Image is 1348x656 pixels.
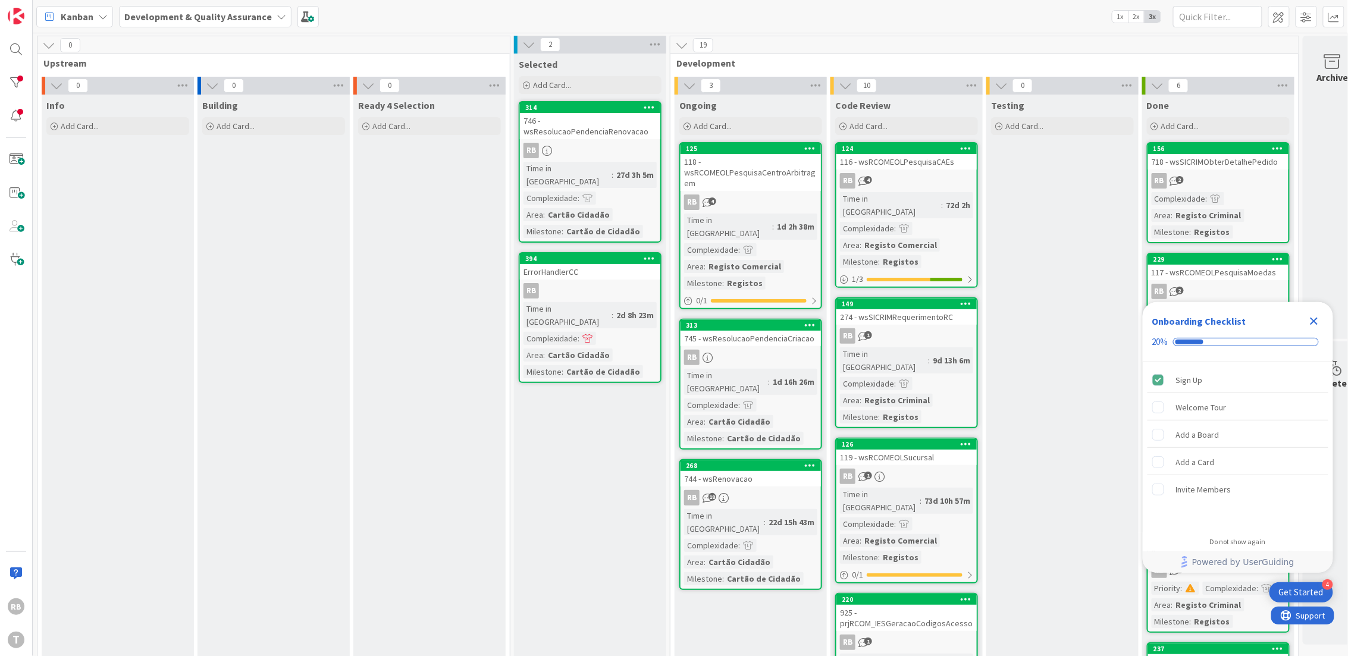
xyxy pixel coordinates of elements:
[520,264,660,280] div: ErrorHandlerCC
[842,595,977,604] div: 220
[523,283,539,299] div: RB
[880,410,921,423] div: Registos
[681,331,821,346] div: 745 - wsResolucaoPendenciaCriacao
[943,199,973,212] div: 72d 2h
[523,143,539,158] div: RB
[8,598,24,615] div: RB
[766,516,817,529] div: 22d 15h 43m
[679,142,822,309] a: 125118 - wsRCOMEOLPesquisaCentroArbitragemRBTime in [GEOGRAPHIC_DATA]:1d 2h 38mComplexidade:Area:...
[864,638,872,645] span: 1
[840,377,894,390] div: Complexidade
[1148,254,1289,265] div: 229
[704,260,706,273] span: :
[836,605,977,631] div: 925 - prjRCOM_IESGeracaoCodigosAcesso
[1143,302,1333,573] div: Checklist Container
[836,272,977,287] div: 1/3
[878,551,880,564] span: :
[880,551,921,564] div: Registos
[684,415,704,428] div: Area
[836,439,977,450] div: 126
[25,2,54,16] span: Support
[1192,555,1294,569] span: Powered by UserGuiding
[836,309,977,325] div: 274 - wsSICRIMRequerimentoRC
[523,349,543,362] div: Area
[1148,143,1289,154] div: 156
[1012,79,1033,93] span: 0
[686,321,821,329] div: 313
[1153,645,1289,653] div: 237
[840,551,878,564] div: Milestone
[681,471,821,486] div: 744 - wsRenovacao
[693,38,713,52] span: 19
[860,238,861,252] span: :
[835,297,978,428] a: 149274 - wsSICRIMRequerimentoRCRBTime in [GEOGRAPHIC_DATA]:9d 13h 6mComplexidade:Area:Registo Cri...
[1152,173,1167,189] div: RB
[358,99,435,111] span: Ready 4 Selection
[836,143,977,154] div: 124
[840,410,878,423] div: Milestone
[836,469,977,484] div: RB
[676,57,1284,69] span: Development
[533,80,571,90] span: Add Card...
[681,460,821,471] div: 268
[679,99,717,111] span: Ongoing
[68,79,88,93] span: 0
[991,99,1024,111] span: Testing
[722,572,724,585] span: :
[709,493,716,501] span: 18
[684,214,772,240] div: Time in [GEOGRAPHIC_DATA]
[1171,209,1173,222] span: :
[840,534,860,547] div: Area
[1148,143,1289,170] div: 156718 - wsSICRIMObterDetalhePedido
[1181,582,1183,595] span: :
[1147,253,1290,369] a: 229117 - wsRCOMEOLPesquisaMoedasRBComplexidade:Area:Registo ComercialMilestone:Registos0/1
[224,79,244,93] span: 0
[1190,225,1192,238] span: :
[920,494,921,507] span: :
[1148,154,1289,170] div: 718 - wsSICRIMObterDetalhePedido
[1176,455,1215,469] div: Add a Card
[836,594,977,631] div: 220925 - prjRCOM_IESGeracaoCodigosAcesso
[684,572,722,585] div: Milestone
[563,365,643,378] div: Cartão de Cidadão
[1176,176,1184,184] span: 2
[1148,476,1328,503] div: Invite Members is incomplete.
[545,349,613,362] div: Cartão Cidadão
[1143,551,1333,573] div: Footer
[1152,615,1190,628] div: Milestone
[578,192,579,205] span: :
[770,375,817,388] div: 1d 16h 26m
[836,173,977,189] div: RB
[520,253,660,280] div: 394ErrorHandlerCC
[612,309,613,322] span: :
[878,255,880,268] span: :
[724,277,766,290] div: Registos
[1192,225,1233,238] div: Registos
[1152,209,1171,222] div: Area
[704,555,706,569] span: :
[768,375,770,388] span: :
[840,328,855,344] div: RB
[684,555,704,569] div: Area
[681,460,821,486] div: 268744 - wsRenovacao
[1148,394,1328,420] div: Welcome Tour is incomplete.
[1305,312,1324,331] div: Close Checklist
[696,294,707,307] span: 0 / 1
[681,490,821,506] div: RB
[202,99,238,111] span: Building
[836,143,977,170] div: 124116 - wsRCOMEOLPesquisaCAEs
[523,332,578,345] div: Complexidade
[684,432,722,445] div: Milestone
[1279,586,1324,598] div: Get Started
[525,103,660,112] div: 314
[684,398,738,412] div: Complexidade
[930,354,973,367] div: 9d 13h 6m
[694,121,732,131] span: Add Card...
[124,11,272,23] b: Development & Quality Assurance
[684,539,738,552] div: Complexidade
[857,79,877,93] span: 10
[1322,579,1333,590] div: 4
[928,354,930,367] span: :
[1176,373,1203,387] div: Sign Up
[1148,644,1289,654] div: 237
